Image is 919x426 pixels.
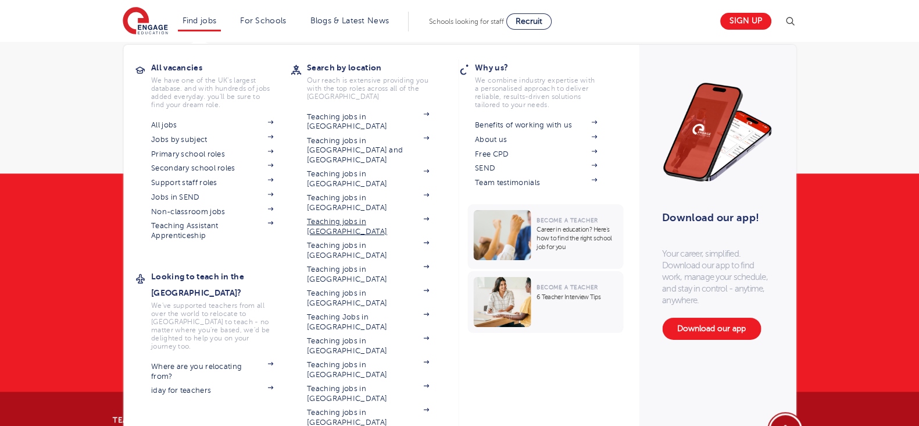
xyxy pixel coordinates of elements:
a: Secondary school roles [151,164,273,173]
a: Teaching jobs in [GEOGRAPHIC_DATA] [307,360,429,379]
h3: All vacancies [151,59,291,76]
a: Primary school roles [151,150,273,159]
a: Teaching Jobs in [GEOGRAPHIC_DATA] [307,313,429,332]
a: Recruit [506,13,552,30]
a: Teaching jobs in [GEOGRAPHIC_DATA] [307,336,429,356]
a: Support staff roles [151,178,273,187]
a: Free CPD [475,150,597,159]
a: Teaching Assistant Apprenticeship [151,221,273,240]
a: Find jobs [183,16,217,25]
a: Teaching jobs in [GEOGRAPHIC_DATA] and [GEOGRAPHIC_DATA] [307,136,429,165]
a: All vacanciesWe have one of the UK's largest database. and with hundreds of jobs added everyday. ... [151,59,291,109]
a: Team testimonials [475,178,597,187]
a: Teaching Vacancies [113,416,204,424]
span: Become a Teacher [537,217,598,223]
a: Teaching jobs in [GEOGRAPHIC_DATA] [307,169,429,189]
a: Become a Teacher6 Teacher Interview Tips [467,271,626,333]
span: Schools looking for staff [429,17,504,26]
a: Sign up [720,13,771,30]
a: Non-classroom jobs [151,207,273,216]
span: Become a Teacher [537,284,598,290]
a: Teaching jobs in [GEOGRAPHIC_DATA] [307,217,429,236]
a: Teaching jobs in [GEOGRAPHIC_DATA] [307,193,429,212]
a: Teaching jobs in [GEOGRAPHIC_DATA] [307,112,429,132]
a: Become a TeacherCareer in education? Here’s how to find the right school job for you [467,204,626,269]
a: Teaching jobs in [GEOGRAPHIC_DATA] [307,265,429,284]
a: Where are you relocating from? [151,362,273,381]
a: Benefits of working with us [475,120,597,130]
h3: Download our app! [662,205,767,230]
h3: Search by location [307,59,446,76]
p: 6 Teacher Interview Tips [537,293,617,301]
a: iday for teachers [151,386,273,395]
p: Career in education? Here’s how to find the right school job for you [537,225,617,251]
a: Teaching jobs in [GEOGRAPHIC_DATA] [307,241,429,260]
a: Blogs & Latest News [310,16,389,25]
h3: Looking to teach in the [GEOGRAPHIC_DATA]? [151,268,291,301]
p: We combine industry expertise with a personalised approach to deliver reliable, results-driven so... [475,76,597,109]
p: We have one of the UK's largest database. and with hundreds of jobs added everyday. you'll be sur... [151,76,273,109]
a: Why us?We combine industry expertise with a personalised approach to deliver reliable, results-dr... [475,59,614,109]
p: Your career, simplified. Download our app to find work, manage your schedule, and stay in control... [662,248,773,306]
a: SEND [475,164,597,173]
a: Looking to teach in the [GEOGRAPHIC_DATA]?We've supported teachers from all over the world to rel... [151,268,291,350]
a: For Schools [240,16,286,25]
p: We've supported teachers from all over the world to relocate to [GEOGRAPHIC_DATA] to teach - no m... [151,301,273,350]
a: Download our app [662,318,761,340]
a: Jobs in SEND [151,193,273,202]
img: Engage Education [123,7,168,36]
span: Recruit [516,17,542,26]
h3: Why us? [475,59,614,76]
p: Our reach is extensive providing you with the top roles across all of the [GEOGRAPHIC_DATA] [307,76,429,101]
a: About us [475,135,597,144]
a: Teaching jobs in [GEOGRAPHIC_DATA] [307,289,429,308]
a: Search by locationOur reach is extensive providing you with the top roles across all of the [GEOG... [307,59,446,101]
a: All jobs [151,120,273,130]
a: Teaching jobs in [GEOGRAPHIC_DATA] [307,384,429,403]
a: Jobs by subject [151,135,273,144]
